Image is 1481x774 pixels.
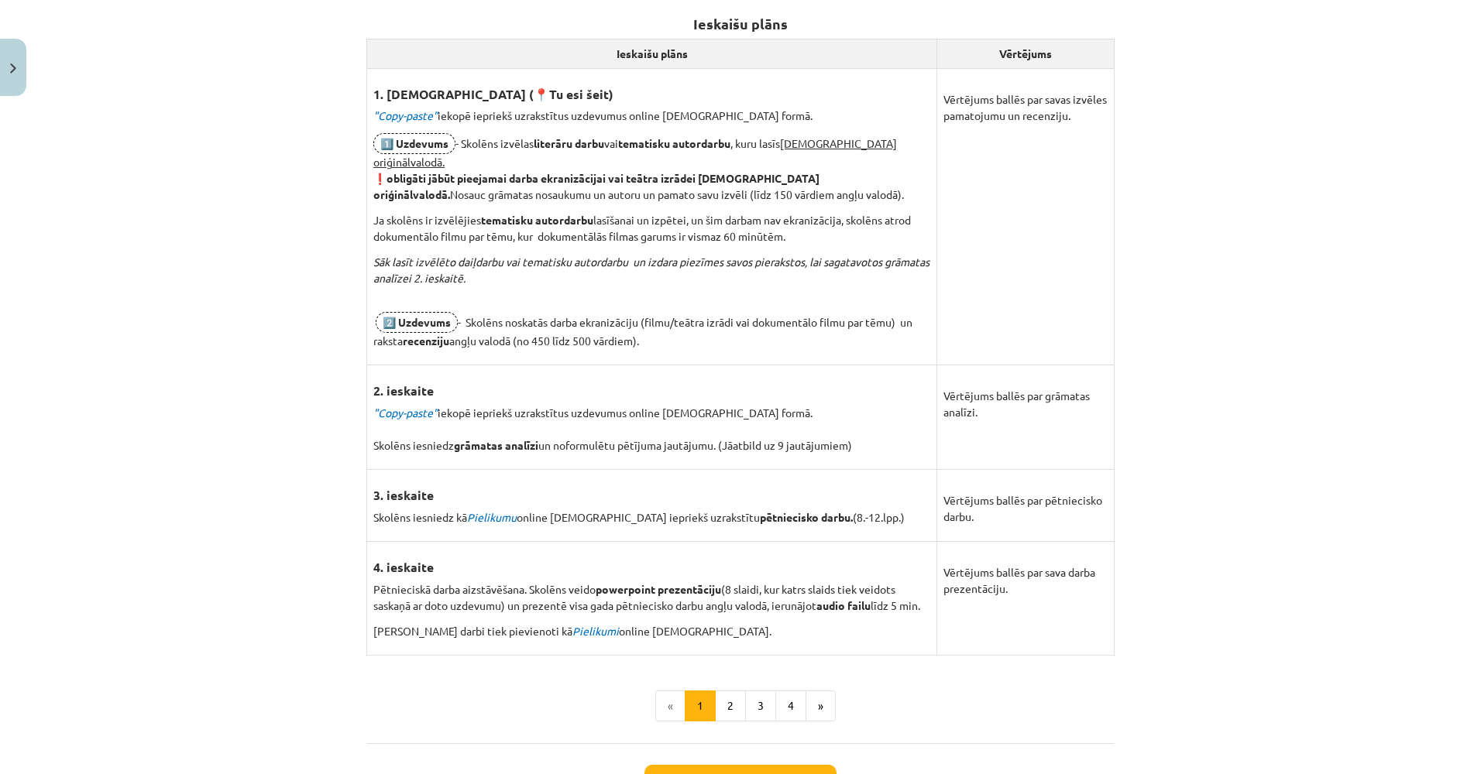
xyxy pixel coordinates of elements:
[373,75,930,104] h3: 📍
[373,382,434,399] strong: 2. ieskaite
[775,690,806,721] button: 4
[404,136,448,150] strong: zdevums
[376,312,458,333] span: 2️⃣
[373,108,930,124] p: iekopē iepriekš uzrakstītus uzdevumus online [DEMOGRAPHIC_DATA] formā.
[658,582,721,596] strong: prezentāciju
[373,312,930,349] p: - Skolēns noskatās darba ekranizāciju (filmu/teātra izrādi vai dokumentālo filmu par tēmu) un rak...
[373,133,930,203] p: - Skolēns izvēlas vai , kuru lasīs ❗ Nosauc grāmatas nosaukumu un autoru un pamato savu izvēli (l...
[937,39,1115,68] th: Vērtējums
[745,690,776,721] button: 3
[481,213,593,227] strong: tematisku autordarbu
[549,86,613,102] strong: Tu esi šeit)
[618,136,670,150] strong: tematisku
[685,690,716,721] button: 1
[672,136,730,150] strong: autordarbu
[816,598,871,612] strong: audio failu
[396,136,404,150] strong: U
[373,509,930,526] p: Skolēns iesniedz kā online [DEMOGRAPHIC_DATA] iepriekš uzrakstītu (8.-12.lpp.)
[373,559,434,575] strong: 4. ieskaite
[373,405,930,454] p: iekopē iepriekš uzrakstītus uzdevumus online [DEMOGRAPHIC_DATA] formā. Skolēns iesniedz un noform...
[373,406,438,420] em: "Copy-paste"
[943,75,1108,124] p: Vērtējums ballēs par savas izvēles pamatojumu un recenziju.
[943,548,1108,597] p: Vērtējums ballēs par sava darba prezentāciju.
[398,315,406,329] strong: U
[373,212,930,245] p: Ja skolēns ir izvēlējies lasīšanai un izpētei, un šim darbam nav ekranizācija, skolēns atrod doku...
[403,334,449,348] strong: recenziju
[373,86,534,102] strong: 1. [DEMOGRAPHIC_DATA] (
[373,581,930,614] p: Pētnieciskā darba aizstāvēšana. Skolēns veido (8 slaidi, kur katrs slaids tiek veidots saskaņā ar...
[693,15,788,33] strong: Ieskaišu plāns
[373,487,434,503] strong: 3. ieskaite
[373,133,455,154] span: 1️⃣
[367,39,937,68] th: Ieskaišu plāns
[596,582,655,596] strong: powerpoint
[534,136,604,150] strong: literāru darbu
[373,171,820,201] strong: obligāti jābūt pieejamai darba ekranizācijai vai teātra izrādei [DEMOGRAPHIC_DATA] oriģinālvalodā.
[454,438,538,452] strong: grāmatas analīzi
[406,315,451,329] strong: zdevums
[715,690,746,721] button: 2
[467,510,517,524] em: Pielikumu
[373,255,929,285] em: Sāk lasīt izvēlēto daiļdarbu vai tematisku autordarbu un izdara piezīmes savos pierakstos, lai sa...
[572,624,619,638] span: Pielikumi
[760,510,853,524] strong: pētniecisko darbu.
[373,108,438,122] em: "Copy-paste"
[373,623,930,639] p: [PERSON_NAME] darbi tiek pievienoti kā online [DEMOGRAPHIC_DATA].
[806,690,836,721] button: »
[366,690,1115,721] nav: Page navigation example
[943,372,1108,420] p: Vērtējums ballēs par grāmatas analīzi.
[10,63,16,74] img: icon-close-lesson-0947bae3869378f0d4975bcd49f059093ad1ed9edebbc8119c70593378902aed.svg
[943,476,1108,525] p: Vērtējums ballēs par pētniecisko darbu.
